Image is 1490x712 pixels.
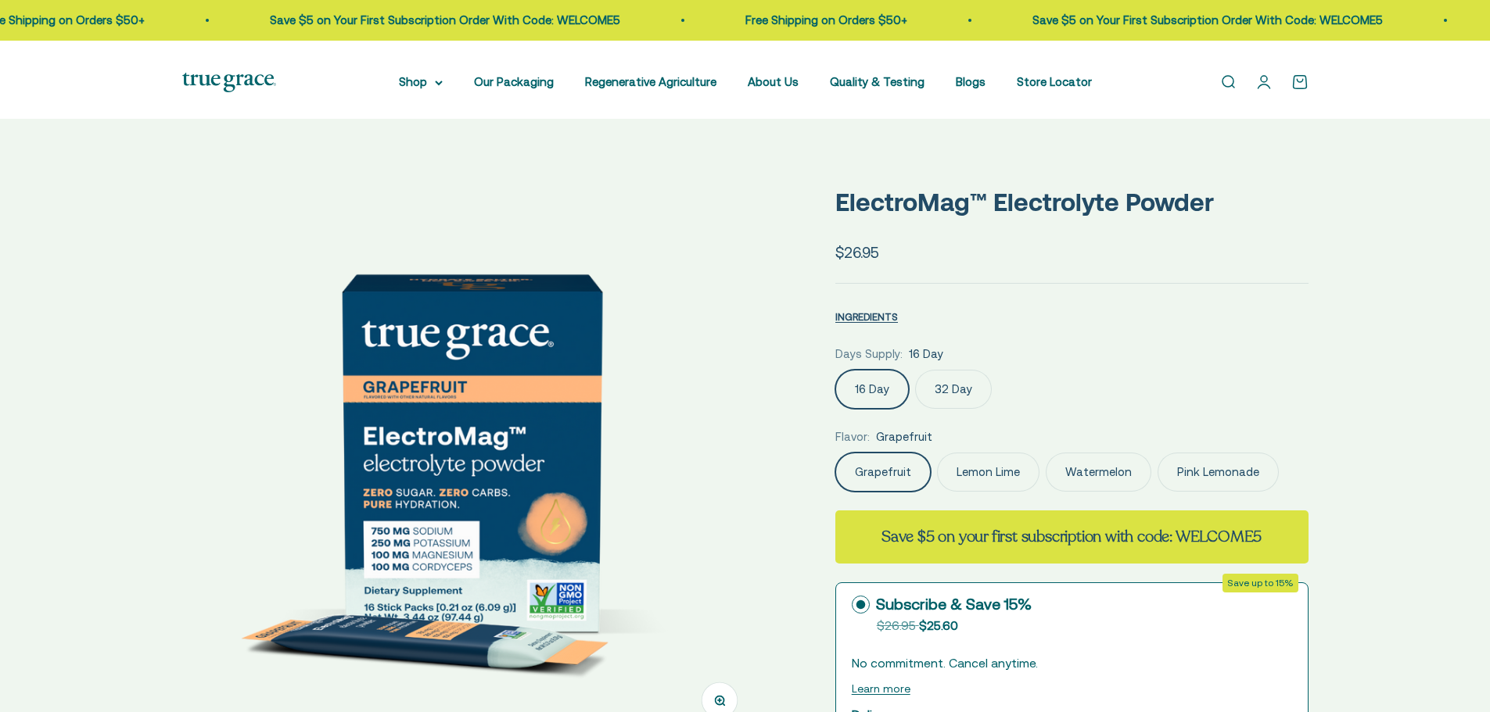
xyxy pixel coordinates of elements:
[399,73,443,91] summary: Shop
[1017,75,1092,88] a: Store Locator
[474,75,554,88] a: Our Packaging
[881,526,1262,547] strong: Save $5 on your first subscription with code: WELCOME5
[835,345,903,363] legend: Days Supply:
[830,75,925,88] a: Quality & Testing
[835,311,898,323] span: INGREDIENTS
[585,75,716,88] a: Regenerative Agriculture
[835,241,879,264] sale-price: $26.95
[909,345,943,363] span: 16 Day
[715,13,877,27] a: Free Shipping on Orders $50+
[835,307,898,326] button: INGREDIENTS
[748,75,799,88] a: About Us
[876,428,932,446] span: Grapefruit
[239,11,590,30] p: Save $5 on Your First Subscription Order With Code: WELCOME5
[956,75,986,88] a: Blogs
[1002,11,1352,30] p: Save $5 on Your First Subscription Order With Code: WELCOME5
[835,428,870,446] legend: Flavor:
[835,182,1309,222] p: ElectroMag™ Electrolyte Powder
